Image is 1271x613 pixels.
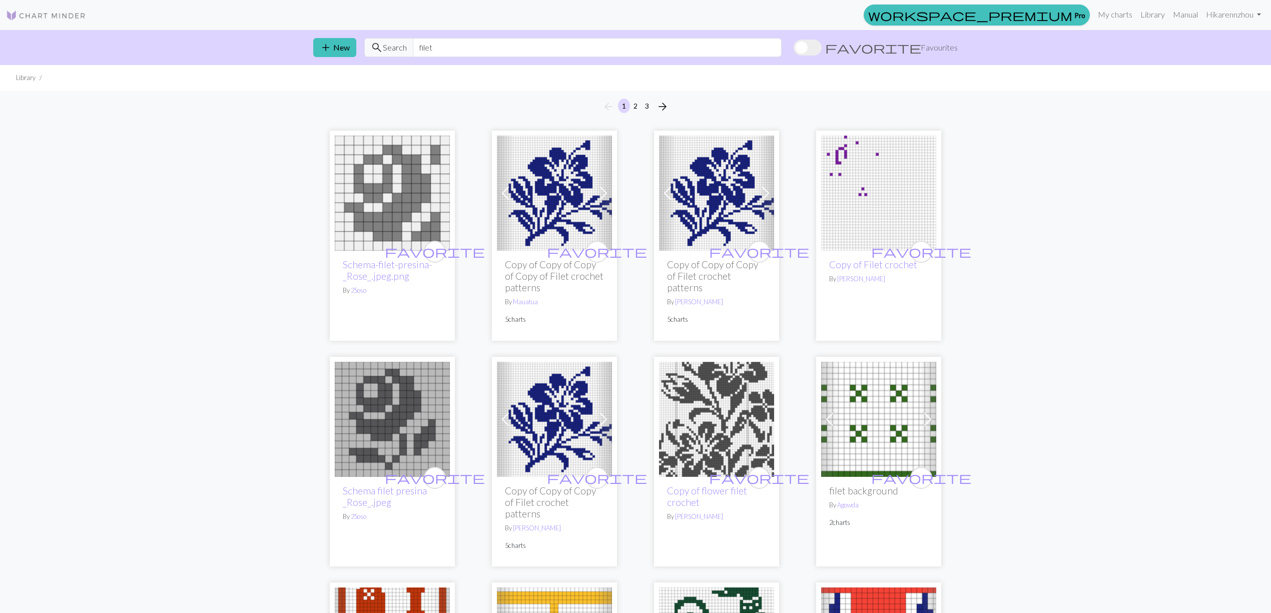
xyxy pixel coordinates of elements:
[335,187,450,197] a: Schema-filet-presina-_Rose_.jpeg.png
[497,413,612,423] a: skirt pa
[825,41,921,55] span: favorite
[667,259,766,293] h2: Copy of Copy of Copy of Filet crochet patterns
[505,315,604,324] p: 5 charts
[864,5,1090,26] a: Pro
[385,244,485,259] span: favorite
[1094,5,1136,25] a: My charts
[675,512,723,520] a: [PERSON_NAME]
[829,485,928,496] h2: filet background
[829,274,928,284] p: By
[921,42,958,54] span: Favourites
[1169,5,1202,25] a: Manual
[829,259,917,270] a: Copy of Filet crochet
[385,468,485,488] i: favourite
[547,470,647,485] span: favorite
[871,468,971,488] i: favourite
[748,467,770,489] button: favourite
[667,315,766,324] p: 5 charts
[667,485,747,508] a: Copy of flower filet crochet
[371,41,383,55] span: search
[598,99,673,115] nav: Page navigation
[653,99,673,115] button: Next
[335,136,450,251] img: Schema-filet-presina-_Rose_.jpeg.png
[821,136,936,251] img: Filet crochet
[871,242,971,262] i: favourite
[424,467,446,489] button: favourite
[629,99,642,113] button: 2
[497,187,612,197] a: skirt pa
[618,99,630,113] button: 1
[513,298,538,306] a: Mauatua
[1202,5,1265,25] a: Hikarennzhou
[586,241,608,263] button: favourite
[343,485,427,508] a: Schema filet presina _Rose_.jpeg
[657,101,669,113] i: Next
[748,241,770,263] button: favourite
[383,42,407,54] span: Search
[505,485,604,519] h2: Copy of Copy of Copy of Filet crochet patterns
[709,470,809,485] span: favorite
[675,298,723,306] a: [PERSON_NAME]
[335,362,450,477] img: Schema filet presina _Rose_.jpeg
[659,187,774,197] a: skirt pa
[513,524,561,532] a: [PERSON_NAME]
[871,244,971,259] span: favorite
[821,362,936,477] img: filet background
[821,413,936,423] a: filet background
[659,136,774,251] img: skirt pa
[547,242,647,262] i: favourite
[16,73,36,83] li: Library
[547,244,647,259] span: favorite
[313,38,356,57] button: New
[343,259,432,282] a: Schema-filet-presina-_Rose_.jpeg.png
[343,286,442,295] p: By
[837,501,859,509] a: Agowda
[794,38,958,57] label: Show favourites
[667,512,766,521] p: By
[1136,5,1169,25] a: Library
[709,468,809,488] i: favourite
[505,541,604,550] p: 5 charts
[667,297,766,307] p: By
[351,512,366,520] a: 2Soso
[657,100,669,114] span: arrow_forward
[505,259,604,293] h2: Copy of Copy of Copy of Copy of Filet crochet patterns
[385,470,485,485] span: favorite
[6,10,86,22] img: Logo
[837,275,885,283] a: [PERSON_NAME]
[586,467,608,489] button: favourite
[497,136,612,251] img: skirt pa
[424,241,446,263] button: favourite
[351,286,366,294] a: 2Soso
[709,242,809,262] i: favourite
[910,467,932,489] button: favourite
[659,413,774,423] a: flower filet crochet
[871,470,971,485] span: favorite
[709,244,809,259] span: favorite
[547,468,647,488] i: favourite
[868,8,1072,22] span: workspace_premium
[659,362,774,477] img: flower filet crochet
[385,242,485,262] i: favourite
[641,99,653,113] button: 3
[497,362,612,477] img: skirt pa
[829,500,928,510] p: By
[505,297,604,307] p: By
[335,413,450,423] a: Schema filet presina _Rose_.jpeg
[343,512,442,521] p: By
[910,241,932,263] button: favourite
[505,523,604,533] p: By
[320,41,332,55] span: add
[829,518,928,527] p: 2 charts
[821,187,936,197] a: Filet crochet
